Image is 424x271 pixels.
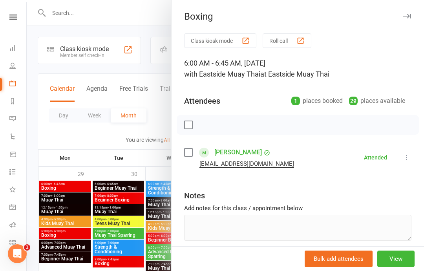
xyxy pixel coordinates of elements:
a: General attendance kiosk mode [9,199,27,217]
button: View [377,251,415,267]
a: Calendar [9,75,27,93]
a: People [9,58,27,75]
button: Roll call [263,33,311,48]
div: Attendees [184,95,220,106]
a: What's New [9,181,27,199]
span: with Eastside Muay Thai [184,70,260,78]
span: at Eastside Muay Thai [260,70,329,78]
button: Bulk add attendees [305,251,373,267]
div: 29 [349,97,358,105]
span: 1 [24,244,30,251]
a: Roll call kiosk mode [9,217,27,234]
div: Attended [364,155,387,160]
div: places booked [291,95,343,106]
div: Notes [184,190,205,201]
div: Add notes for this class / appointment below [184,203,411,213]
a: Reports [9,93,27,111]
div: places available [349,95,405,106]
div: Boxing [172,11,424,22]
a: Class kiosk mode [9,234,27,252]
div: 6:00 AM - 6:45 AM, [DATE] [184,58,411,80]
button: Class kiosk mode [184,33,256,48]
a: Dashboard [9,40,27,58]
a: Product Sales [9,146,27,164]
a: [PERSON_NAME] [214,146,262,159]
iframe: Intercom live chat [8,244,27,263]
div: 1 [291,97,300,105]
